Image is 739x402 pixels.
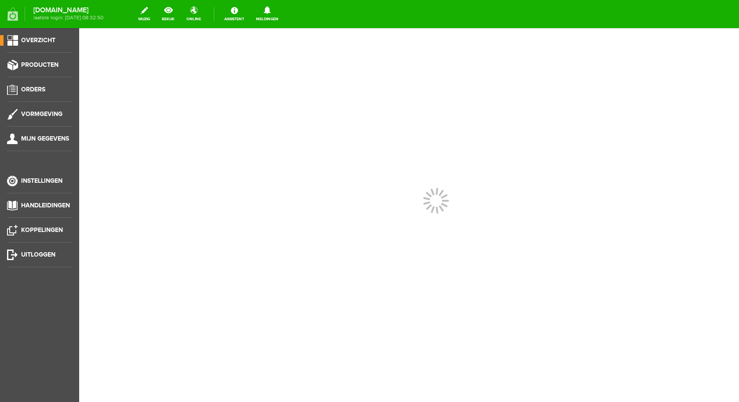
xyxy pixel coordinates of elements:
[21,110,62,118] span: Vormgeving
[157,4,180,24] a: bekijk
[251,4,284,24] a: Meldingen
[21,202,70,209] span: Handleidingen
[21,36,55,44] span: Overzicht
[21,61,59,69] span: Producten
[21,226,63,234] span: Koppelingen
[21,177,62,185] span: Instellingen
[133,4,155,24] a: wijzig
[21,251,55,258] span: Uitloggen
[21,135,69,142] span: Mijn gegevens
[219,4,249,24] a: Assistent
[33,8,103,13] strong: [DOMAIN_NAME]
[33,15,103,20] span: laatste login: [DATE] 08:32:50
[21,86,45,93] span: Orders
[181,4,206,24] a: online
